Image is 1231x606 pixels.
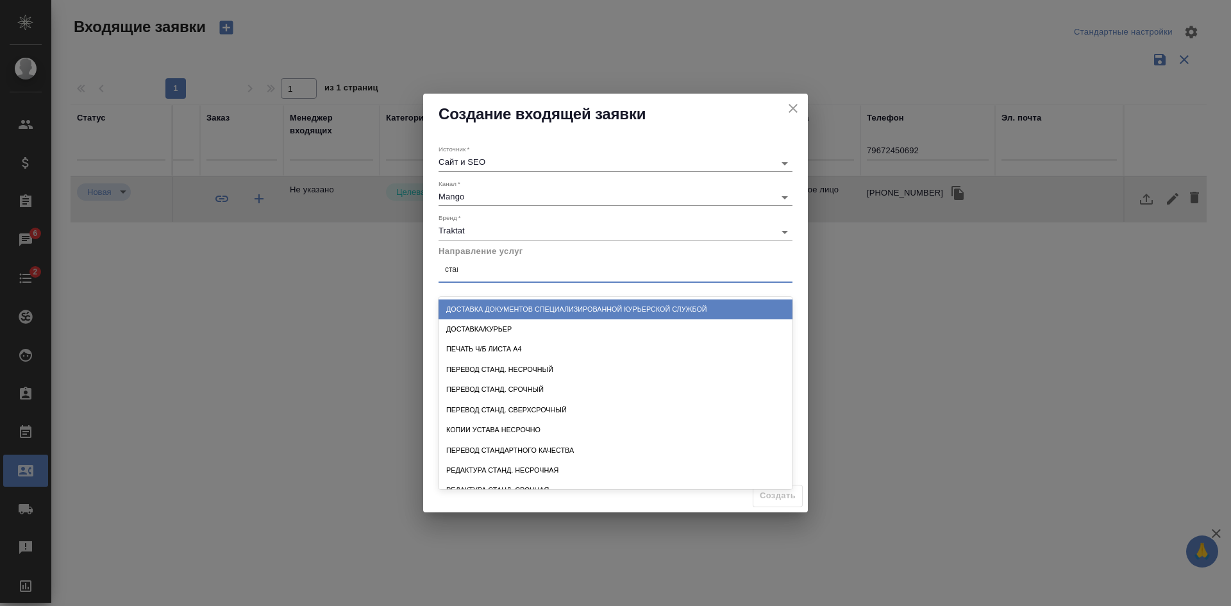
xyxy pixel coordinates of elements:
[439,460,792,480] div: Редактура станд. несрочная
[439,226,792,235] div: Traktat
[439,319,792,339] div: Доставка/курьер
[439,146,469,153] label: Источник
[439,192,792,201] div: Mango
[439,246,523,256] span: Направление услуг
[439,104,792,124] h2: Создание входящей заявки
[439,180,460,187] label: Канал
[753,485,803,507] span: Заполните значение "Направление услуг"
[783,99,803,118] button: close
[439,299,792,319] div: Доставка документов специализированной курьерской службой
[439,420,792,440] div: Копии устава несрочно
[439,441,792,460] div: Перевод стандартного качества
[439,400,792,420] div: Перевод станд. сверхсрочный
[439,215,461,221] label: Бренд
[439,360,792,380] div: Перевод станд. несрочный
[439,157,792,167] div: Сайт и SEO
[439,339,792,359] div: печать ч/б листа A4
[439,380,792,400] div: Перевод станд. срочный
[439,480,792,500] div: Редактура станд. срочная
